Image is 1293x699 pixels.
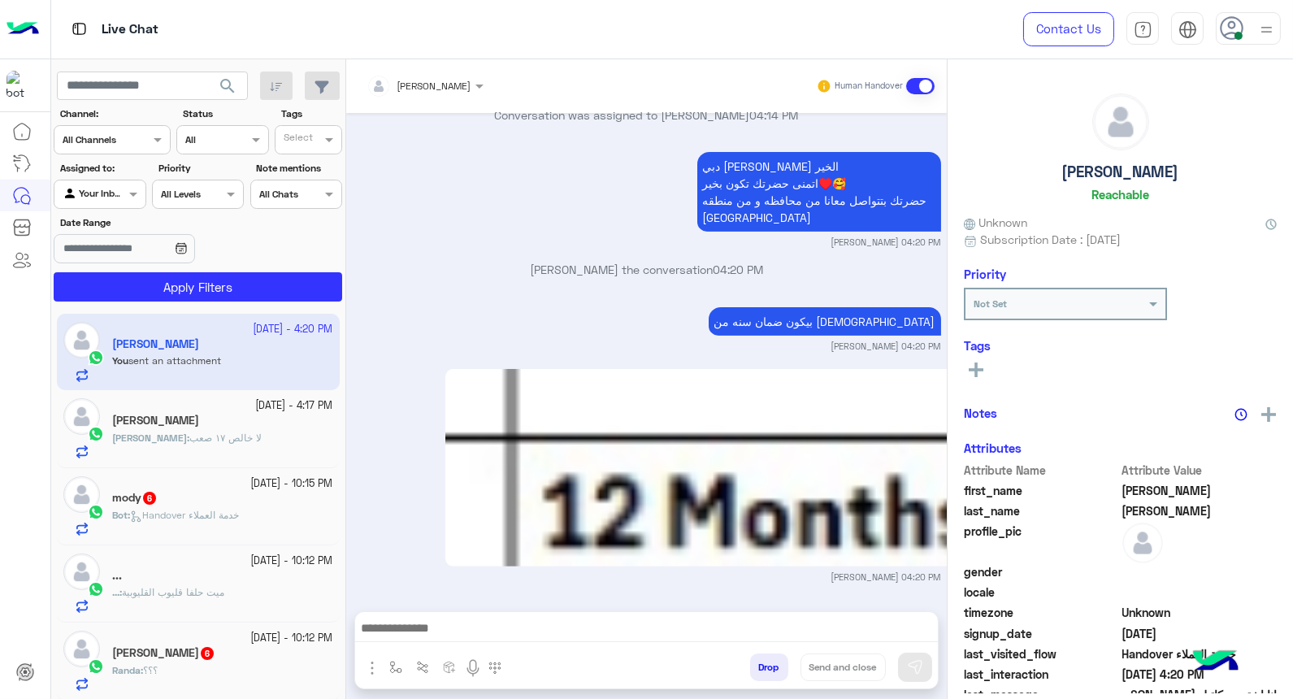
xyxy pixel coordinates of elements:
[1122,666,1278,683] span: 2025-10-01T13:20:56.265Z
[964,584,1119,601] span: locale
[63,554,100,590] img: defaultAdmin.png
[1062,163,1179,181] h5: [PERSON_NAME]
[964,666,1119,683] span: last_interaction
[60,215,242,230] label: Date Range
[1122,502,1278,519] span: Salah
[964,214,1027,231] span: Unknown
[410,653,436,680] button: Trigger scenario
[1122,462,1278,479] span: Attribute Value
[1023,12,1114,46] a: Contact Us
[281,106,341,121] label: Tags
[1122,563,1278,580] span: null
[201,647,214,660] span: 6
[112,664,143,676] b: :
[7,12,39,46] img: Logo
[143,664,158,676] span: ؟؟؟
[63,631,100,667] img: defaultAdmin.png
[389,661,402,674] img: select flow
[488,662,501,675] img: make a call
[251,554,333,569] small: [DATE] - 10:12 PM
[964,502,1119,519] span: last_name
[713,263,763,276] span: 04:20 PM
[1122,645,1278,662] span: Handover خدمة العملاء
[1187,634,1244,691] img: hulul-logo.png
[7,71,36,100] img: 1403182699927242
[112,509,128,521] span: Bot
[980,231,1121,248] span: Subscription Date : [DATE]
[801,653,886,681] button: Send and close
[60,161,144,176] label: Assigned to:
[964,523,1119,560] span: profile_pic
[362,658,382,678] img: send attachment
[88,581,104,597] img: WhatsApp
[88,426,104,442] img: WhatsApp
[256,161,340,176] label: Note mentions
[1234,408,1247,421] img: notes
[383,653,410,680] button: select flow
[1178,20,1197,39] img: tab
[1093,94,1148,150] img: defaultAdmin.png
[964,563,1119,580] span: gender
[416,661,429,674] img: Trigger scenario
[750,108,799,122] span: 04:14 PM
[112,432,189,444] b: :
[964,482,1119,499] span: first_name
[112,414,199,428] h5: Ahmed Morsy
[88,504,104,520] img: WhatsApp
[88,658,104,675] img: WhatsApp
[709,307,941,336] p: 1/10/2025, 4:20 PM
[1122,584,1278,601] span: null
[353,106,941,124] p: Conversation was assigned to [PERSON_NAME]
[1091,187,1149,202] h6: Reachable
[1256,20,1277,40] img: profile
[130,509,239,521] span: Handover خدمة العملاء
[143,492,156,505] span: 6
[1122,625,1278,642] span: 2025-09-30T18:51:28.689Z
[697,152,941,232] p: 1/10/2025, 4:20 PM
[112,432,187,444] span: [PERSON_NAME]
[112,646,215,660] h5: Randa Yassine
[251,476,333,492] small: [DATE] - 10:15 PM
[158,161,242,176] label: Priority
[69,19,89,39] img: tab
[63,476,100,513] img: defaultAdmin.png
[463,658,483,678] img: send voice note
[112,569,122,583] h5: ...
[112,586,122,598] b: :
[112,509,130,521] b: :
[974,297,1007,310] b: Not Set
[831,571,941,584] small: [PERSON_NAME] 04:20 PM
[964,406,997,420] h6: Notes
[443,661,456,674] img: create order
[112,586,119,598] span: ...
[831,236,941,249] small: [PERSON_NAME] 04:20 PM
[964,462,1119,479] span: Attribute Name
[1122,523,1163,563] img: defaultAdmin.png
[1126,12,1159,46] a: tab
[397,80,471,92] span: [PERSON_NAME]
[54,272,342,302] button: Apply Filters
[964,267,1006,281] h6: Priority
[281,130,313,149] div: Select
[964,441,1022,455] h6: Attributes
[102,19,158,41] p: Live Chat
[1122,482,1278,499] span: Ahmed
[353,261,941,278] p: [PERSON_NAME] the conversation
[60,106,169,121] label: Channel:
[183,106,267,121] label: Status
[208,72,248,106] button: search
[251,631,333,646] small: [DATE] - 10:12 PM
[256,398,333,414] small: [DATE] - 4:17 PM
[63,398,100,435] img: defaultAdmin.png
[835,80,903,93] small: Human Handover
[907,659,923,675] img: send message
[964,604,1119,621] span: timezone
[1261,407,1276,422] img: add
[831,340,941,353] small: [PERSON_NAME] 04:20 PM
[436,653,463,680] button: create order
[189,432,262,444] span: لا خالص ١٧ صعب
[122,586,224,598] span: ميت حلفا قليوب القليوبية
[964,645,1119,662] span: last_visited_flow
[1134,20,1152,39] img: tab
[112,664,141,676] span: Randa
